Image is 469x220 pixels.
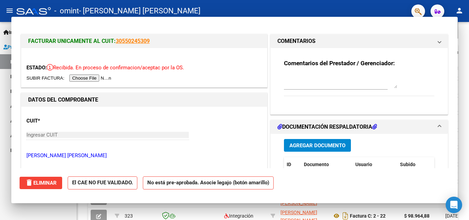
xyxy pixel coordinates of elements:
mat-icon: person [455,7,464,15]
p: [PERSON_NAME] [PERSON_NAME] [26,152,262,160]
mat-expansion-panel-header: COMENTARIOS [271,34,448,48]
button: Agregar Documento [284,139,351,152]
span: Integración [224,213,253,219]
h1: DOCUMENTACIÓN RESPALDATORIA [277,123,377,131]
span: Recibida. En proceso de confirmacion/aceptac por la OS. [47,65,184,71]
span: Usuario [355,162,372,167]
span: FACTURAR UNICAMENTE AL CUIT: [28,38,116,44]
strong: Factura C: 2 - 22 [350,213,386,219]
span: ESTADO: [26,65,47,71]
datatable-header-cell: Acción [432,157,466,172]
strong: DATOS DEL COMPROBANTE [28,96,98,103]
span: Prestadores / Proveedores [3,43,66,51]
span: ID [287,162,291,167]
strong: Comentarios del Prestador / Gerenciador: [284,60,395,67]
h1: COMENTARIOS [277,37,316,45]
span: - omint [54,3,79,19]
mat-expansion-panel-header: DOCUMENTACIÓN RESPALDATORIA [271,120,448,134]
strong: $ 98.964,88 [404,213,430,219]
button: Eliminar [20,177,62,189]
strong: El CAE NO FUE VALIDADO. [68,176,137,190]
datatable-header-cell: Documento [301,157,353,172]
mat-icon: menu [5,7,14,15]
p: CUIT [26,117,97,125]
mat-icon: delete [25,178,33,187]
datatable-header-cell: Subido [397,157,432,172]
div: Open Intercom Messenger [446,197,462,213]
datatable-header-cell: Usuario [353,157,397,172]
span: Documento [304,162,329,167]
span: 323 [125,213,133,219]
span: Inicio [3,28,21,36]
a: 30550245309 [116,38,150,44]
span: [DATE] [445,213,459,219]
strong: No está pre-aprobada. Asocie legajo (botón amarillo) [143,176,274,190]
span: Eliminar [25,180,57,186]
span: - [PERSON_NAME] [PERSON_NAME] [79,3,201,19]
datatable-header-cell: ID [284,157,301,172]
div: COMENTARIOS [271,48,448,114]
span: Subido [400,162,415,167]
span: Agregar Documento [289,142,345,149]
